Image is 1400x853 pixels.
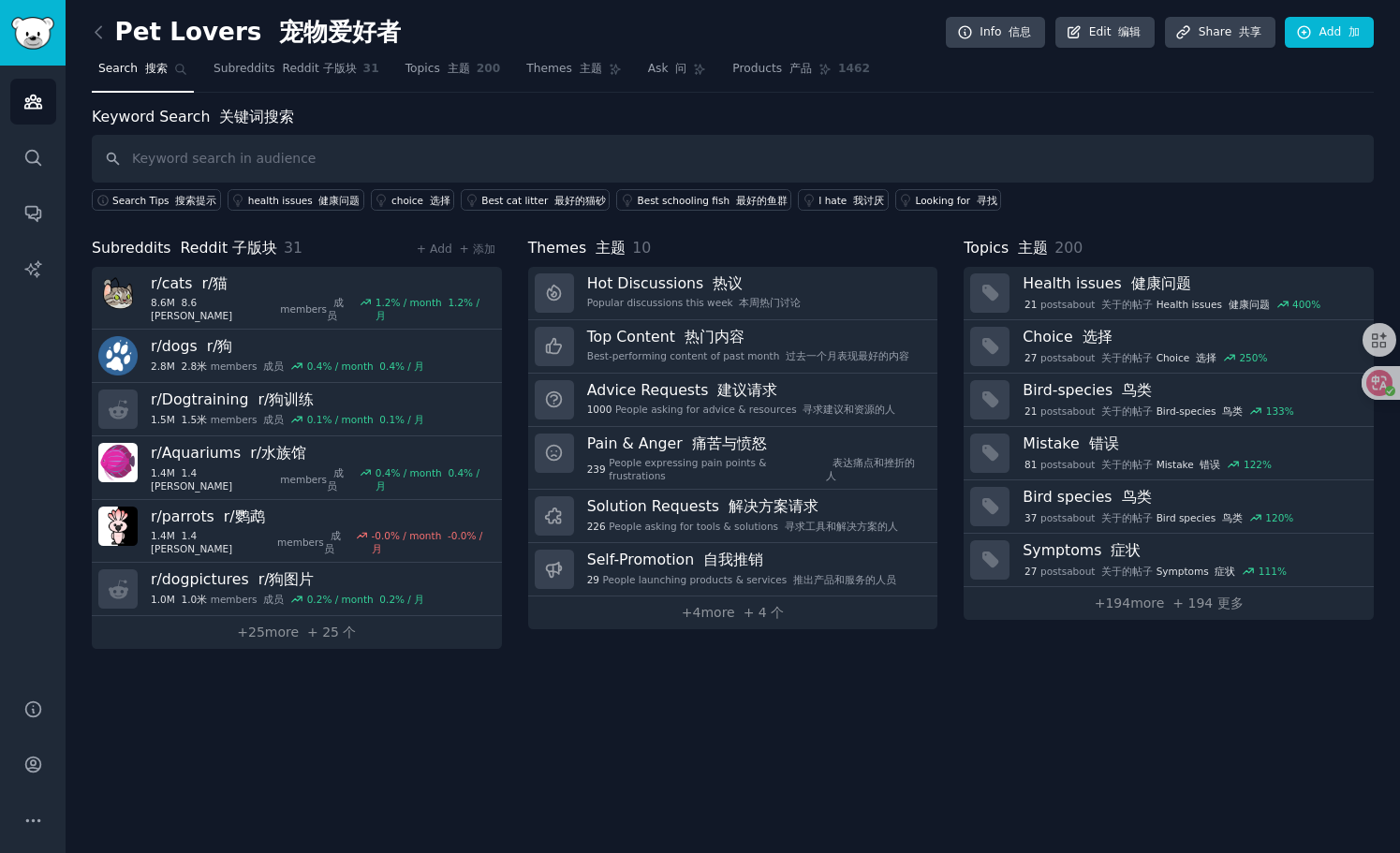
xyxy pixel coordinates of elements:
[637,194,787,207] div: Best schooling fish
[587,380,896,400] h3: Advice Requests
[587,520,898,533] div: People asking for tools & solutions
[641,54,714,93] a: Ask 问
[1165,17,1275,49] a: Share 共享
[430,195,450,206] font: 选择
[1023,403,1295,419] div: post s about
[279,18,401,46] font: 宠物爱好者
[376,297,479,321] font: 1.2% / 月
[1023,380,1361,400] h3: Bird-species
[263,594,284,605] font: 成员
[477,61,501,78] span: 200
[732,61,812,78] span: Products
[1024,298,1037,311] span: 21
[363,61,379,78] span: 31
[175,195,216,206] font: 搜索提示
[587,349,909,362] div: Best-performing content of past month
[376,466,489,493] div: 0.4 % / month
[1018,239,1048,257] font: 主题
[112,194,216,207] span: Search Tips
[98,443,138,482] img: Aquariums
[1101,299,1153,310] font: 关于的帖子
[1024,565,1037,578] span: 27
[977,195,997,206] font: 寻找
[675,62,686,75] font: 问
[1200,459,1220,470] font: 错误
[587,403,612,416] span: 1000
[1131,274,1191,292] font: 健康问题
[92,563,502,616] a: r/dogpictures r/狗图片1.0M 1.0米members 成员0.2% / month 0.2% / 月
[1122,488,1152,506] font: 鸟类
[1292,298,1320,311] div: 400 %
[263,414,284,425] font: 成员
[1055,17,1156,49] a: Edit 编辑
[151,467,232,492] font: 1.4 [PERSON_NAME]
[481,194,606,207] div: Best cat litter
[214,61,357,78] span: Subreddits
[1023,540,1361,560] h3: Symptoms
[1229,299,1270,310] font: 健康问题
[964,320,1374,374] a: Choice 选择27postsabout 关于的帖子Choice 选择250%
[964,534,1374,587] a: Symptoms 症状27postsabout 关于的帖子Symptoms 症状111%
[151,296,277,322] span: 8.6M
[803,404,895,415] font: 寻求建议和资源的人
[1196,352,1216,363] font: 选择
[1265,511,1293,524] div: 120 %
[1024,351,1037,364] span: 27
[207,337,233,355] font: r/狗
[376,467,479,492] font: 0.4% / 月
[587,520,606,533] span: 226
[853,195,884,206] font: 我讨厌
[151,507,489,526] h3: r/ parrots
[1157,298,1270,311] span: Health issues
[327,297,344,321] font: 成员
[826,457,915,481] font: 表达痛点和挫折的人
[1285,17,1374,49] a: Add 加
[587,273,802,293] h3: Hot Discussions
[11,17,54,50] img: GummySearch logo
[92,54,194,93] a: Search 搜索
[151,529,274,555] span: 1.4M
[1118,25,1141,38] font: 编辑
[284,239,302,257] span: 31
[151,529,489,555] div: members
[307,360,425,373] div: 0.4 % / month
[1215,566,1235,577] font: 症状
[228,189,364,211] a: health issues 健康问题
[528,237,626,260] span: Themes
[587,403,896,416] div: People asking for advice & resources
[1023,487,1361,507] h3: Bird species
[151,390,424,409] h3: r/ Dogtraining
[1083,328,1113,346] font: 选择
[219,108,294,125] font: 关键词搜索
[964,237,1048,260] span: Topics
[528,320,938,374] a: Top Content 热门内容Best-performing content of past month 过去一个月表现最好的内容
[1023,327,1361,346] h3: Choice
[1157,404,1244,418] span: Bird-species
[151,296,489,322] div: members
[1157,351,1216,364] span: Choice
[250,444,306,462] font: r/水族馆
[528,427,938,491] a: Pain & Anger 痛苦与愤怒239People expressing pain points & frustrations 表达痛点和挫折的人
[92,436,502,500] a: r/Aquariums r/水族馆1.4M 1.4 [PERSON_NAME]members 成员0.4% / month 0.4% / 月
[713,274,743,292] font: 热议
[587,573,599,586] span: 29
[327,467,344,492] font: 成员
[460,243,495,256] font: + 添加
[1054,239,1083,257] span: 200
[685,328,744,346] font: 热门内容
[391,194,450,207] div: choice
[151,569,424,589] h3: r/ dogpictures
[1348,25,1360,38] font: 加
[151,466,277,493] span: 1.4M
[528,374,938,427] a: Advice Requests 建议请求1000People asking for advice & resources 寻求建议和资源的人
[587,296,802,309] div: Popular discussions this week
[736,195,788,206] font: 最好的鱼群
[92,18,401,48] h2: Pet Lovers
[1009,25,1031,38] font: 信息
[1024,511,1037,524] span: 37
[202,274,228,292] font: r/猫
[258,570,315,588] font: r/狗图片
[248,194,361,207] div: health issues
[399,54,508,93] a: Topics 主题200
[1023,456,1273,473] div: post s about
